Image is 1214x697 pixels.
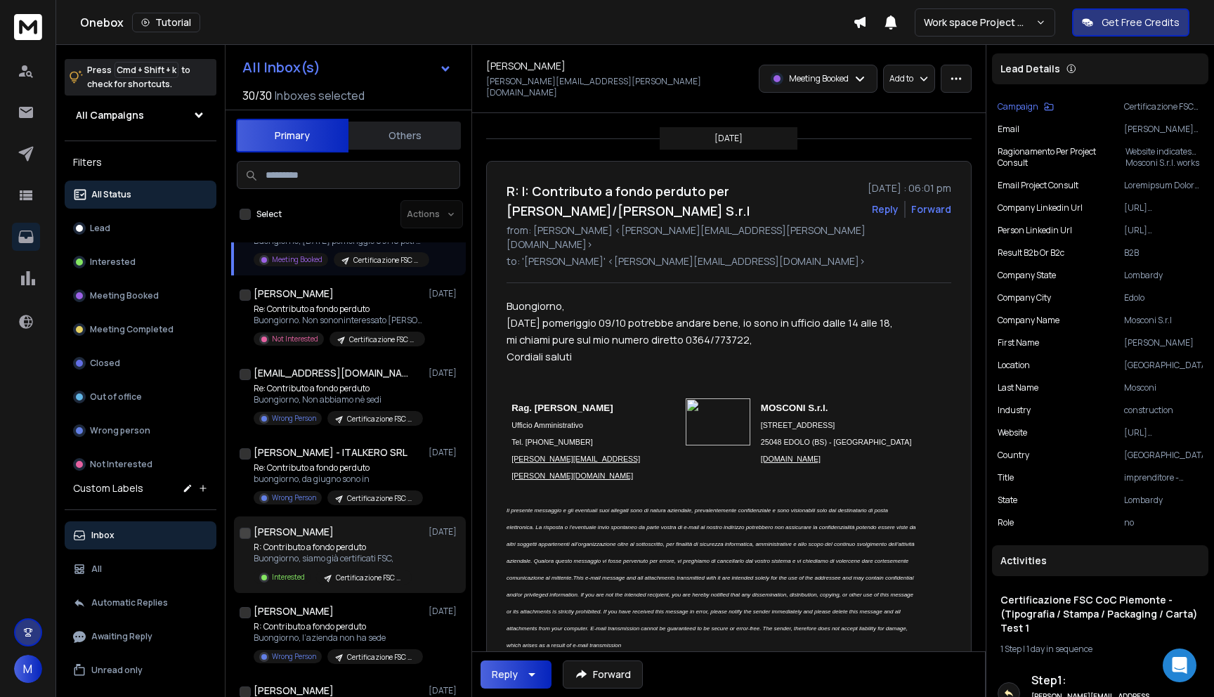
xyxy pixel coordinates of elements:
[1000,593,1200,635] h1: Certificazione FSC CoC Piemonte -(Tipografia / Stampa / Packaging / Carta) Test 1
[242,87,272,104] span: 30 / 30
[1124,360,1203,371] p: [GEOGRAPHIC_DATA]
[73,481,143,495] h3: Custom Labels
[65,282,216,310] button: Meeting Booked
[998,202,1083,214] p: Company Linkedin Url
[429,367,460,379] p: [DATE]
[924,15,1036,30] p: Work space Project Consulting
[76,108,144,122] h1: All Campaigns
[14,655,42,683] button: M
[1124,315,1203,326] p: Mosconi S.r.l
[90,425,150,436] p: Wrong person
[254,553,412,564] p: Buongiorno, siamo già certificati FSC,
[507,181,859,221] h1: R: I: Contributo a fondo perduto per [PERSON_NAME]/[PERSON_NAME] S.r.l
[347,652,415,663] p: Certificazione FSC CoC Piemonte -(Tipografia / Stampa / Packaging / Carta) Test 1
[686,398,751,445] img: image001.png@01DC3875.29016A80
[272,334,318,344] p: Not Interested
[65,181,216,209] button: All Status
[65,349,216,377] button: Closed
[911,202,951,216] div: Forward
[1031,672,1184,689] h6: Step 1 :
[507,507,918,581] span: Il presente messaggio e gli eventuali suoi allegati sono di natura aziendale, prevalentemente con...
[90,459,152,470] p: Not Interested
[761,421,912,446] span: [STREET_ADDRESS] 25048 EDOLO (BS) - [GEOGRAPHIC_DATA]
[256,209,282,220] label: Select
[132,13,200,32] button: Tutorial
[998,337,1039,348] p: First Name
[90,324,174,335] p: Meeting Completed
[348,120,461,151] button: Others
[507,254,951,268] p: to: '[PERSON_NAME]' <[PERSON_NAME][EMAIL_ADDRESS][DOMAIN_NAME]>
[714,133,743,144] p: [DATE]
[90,256,136,268] p: Interested
[254,604,334,618] h1: [PERSON_NAME]
[87,63,190,91] p: Press to check for shortcuts.
[90,358,120,369] p: Closed
[486,76,724,98] p: [PERSON_NAME][EMAIL_ADDRESS][PERSON_NAME][DOMAIN_NAME]
[429,447,460,458] p: [DATE]
[254,394,422,405] p: Buongiorno, Non abbiamo nè sedi
[353,255,421,266] p: Certificazione FSC CoC Piemonte -(Tipografia / Stampa / Packaging / Carta) Test 1
[65,315,216,344] button: Meeting Completed
[65,101,216,129] button: All Campaigns
[254,304,422,315] p: Re: Contributo a fondo perduto
[872,202,899,216] button: Reply
[65,589,216,617] button: Automatic Replies
[91,631,152,642] p: Awaiting Reply
[998,472,1014,483] p: title
[507,299,565,313] span: Buongiorno,
[429,685,460,696] p: [DATE]
[91,597,168,608] p: Automatic Replies
[1000,644,1200,655] div: |
[998,315,1059,326] p: Company Name
[1125,146,1203,169] p: Website indicates Mosconi S.r.l. works in infrastructure and industrial construction (impermeabil...
[1026,643,1092,655] span: 1 day in sequence
[998,495,1017,506] p: State
[65,417,216,445] button: Wrong person
[492,667,518,682] div: Reply
[347,414,415,424] p: Certificazione FSC CoC Piemonte -(Tipografia / Stampa / Packaging / Carta) Test 1
[998,292,1051,304] p: Company City
[998,101,1038,112] p: Campaign
[91,665,143,676] p: Unread only
[1124,427,1203,438] p: [URL][DOMAIN_NAME]
[1124,124,1203,135] p: [PERSON_NAME][EMAIL_ADDRESS][DOMAIN_NAME]
[998,517,1014,528] p: role
[254,315,422,326] p: Buongiorno. Non sononinteressato [PERSON_NAME],
[254,366,408,380] h1: [EMAIL_ADDRESS][DOMAIN_NAME]
[1124,225,1203,236] p: [URL][DOMAIN_NAME][PERSON_NAME]
[65,623,216,651] button: Awaiting Reply
[65,555,216,583] button: All
[65,383,216,411] button: Out of office
[1072,8,1189,37] button: Get Free Credits
[429,526,460,538] p: [DATE]
[507,575,915,649] span: This e-mail message and all attachments transmitted with it are intended solely for the use of th...
[507,349,572,363] span: Cordiali saluti
[115,62,178,78] span: Cmd + Shift + k
[349,334,417,345] p: Certificazione FSC CoC Piemonte -(Tipografia / Stampa / Packaging / Carta) Test 1
[1102,15,1180,30] p: Get Free Credits
[1124,101,1203,112] p: Certificazione FSC CoC Piemonte -(Tipografia / Stampa / Packaging / Carta) Test 1
[507,223,951,252] p: from: [PERSON_NAME] <[PERSON_NAME][EMAIL_ADDRESS][PERSON_NAME][DOMAIN_NAME]>
[992,545,1208,576] div: Activities
[236,119,348,152] button: Primary
[90,391,142,403] p: Out of office
[889,73,913,84] p: Add to
[231,53,463,82] button: All Inbox(s)
[998,382,1038,393] p: Last Name
[272,651,316,662] p: Wrong Person
[65,214,216,242] button: Lead
[254,445,407,460] h1: [PERSON_NAME] - ITALKERO SRL
[1124,270,1203,281] p: Lombardy
[563,660,643,689] button: Forward
[789,73,849,84] p: Meeting Booked
[254,525,334,539] h1: [PERSON_NAME]
[511,403,613,413] span: Rag. [PERSON_NAME]
[254,287,334,301] h1: [PERSON_NAME]
[1124,450,1203,461] p: [GEOGRAPHIC_DATA]
[507,332,752,346] span: mi chiami pure sul mio numero diretto 0364/773722,
[998,270,1056,281] p: Company State
[481,660,551,689] button: Reply
[254,462,422,474] p: Re: Contributo a fondo perduto
[272,413,316,424] p: Wrong Person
